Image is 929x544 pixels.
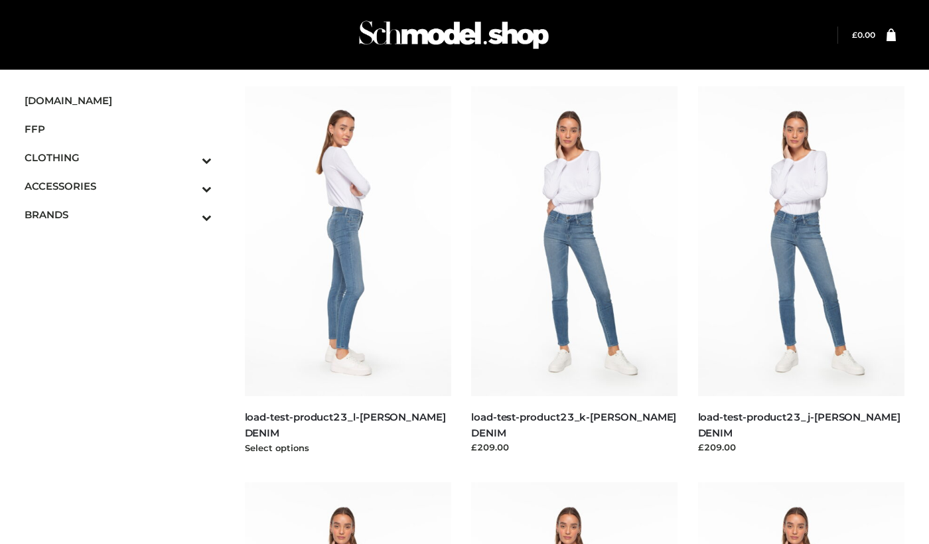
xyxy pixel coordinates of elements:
button: Toggle Submenu [165,172,212,200]
a: BRANDSToggle Submenu [25,200,212,229]
span: CLOTHING [25,150,212,165]
a: load-test-product23_k-[PERSON_NAME] DENIM [471,411,676,439]
a: Select options [245,442,309,453]
span: BRANDS [25,207,212,222]
a: FFP [25,115,212,143]
a: CLOTHINGToggle Submenu [25,143,212,172]
img: load-test-product23_j-PARKER SMITH DENIM [698,86,905,396]
bdi: 0.00 [852,30,875,40]
div: £209.00 [698,441,905,454]
button: Toggle Submenu [165,143,212,172]
a: load-test-product23_l-[PERSON_NAME] DENIM [245,411,446,439]
a: £0.00 [852,30,875,40]
span: [DOMAIN_NAME] [25,93,212,108]
img: Schmodel Admin 964 [354,9,553,61]
img: load-test-product23_k-PARKER SMITH DENIM [471,86,678,396]
a: ACCESSORIESToggle Submenu [25,172,212,200]
span: FFP [25,121,212,137]
a: [DOMAIN_NAME] [25,86,212,115]
div: £209.00 [471,441,678,454]
span: ACCESSORIES [25,178,212,194]
span: £ [852,30,857,40]
button: Toggle Submenu [165,200,212,229]
a: load-test-product23_j-[PERSON_NAME] DENIM [698,411,900,439]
